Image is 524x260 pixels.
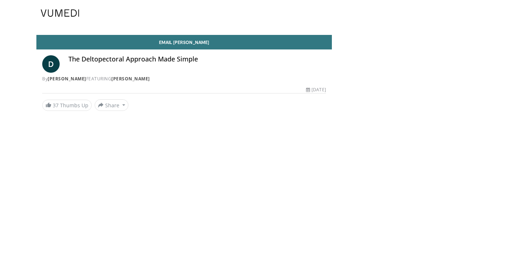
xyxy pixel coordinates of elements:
img: VuMedi Logo [41,9,79,17]
div: [DATE] [306,87,326,93]
span: 37 [53,102,59,109]
a: D [42,55,60,73]
a: Email [PERSON_NAME] [36,35,332,49]
h4: The Deltopectoral Approach Made Simple [68,55,326,63]
a: [PERSON_NAME] [48,76,86,82]
div: By FEATURING [42,76,326,82]
button: Share [95,99,128,111]
a: [PERSON_NAME] [111,76,150,82]
a: 37 Thumbs Up [42,100,92,111]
